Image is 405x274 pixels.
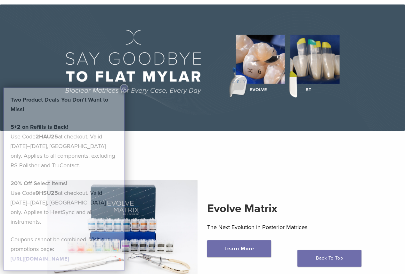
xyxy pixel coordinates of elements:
[36,189,58,196] strong: 9HSU25
[207,222,358,232] p: The Next Evolution in Posterior Matrices
[207,240,271,257] a: Learn More
[11,96,108,113] strong: Two Product Deals You Don’t Want to Miss!
[207,201,358,216] h2: Evolve Matrix
[36,133,58,140] strong: 2HAU25
[11,256,69,262] a: [URL][DOMAIN_NAME]
[297,250,361,267] a: Back To Top
[11,123,69,130] strong: 5+2 on Refills is Back!
[120,84,128,92] button: Close
[11,180,68,187] strong: 20% Off Select Items!
[11,235,117,263] p: Coupons cannot be combined. Visit our promotions page:
[11,179,117,227] p: Use Code at checkout. Valid [DATE]–[DATE], [GEOGRAPHIC_DATA] only. Applies to HeatSync and all in...
[11,122,117,170] p: Use Code at checkout. Valid [DATE]–[DATE], [GEOGRAPHIC_DATA] only. Applies to all components, exc...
